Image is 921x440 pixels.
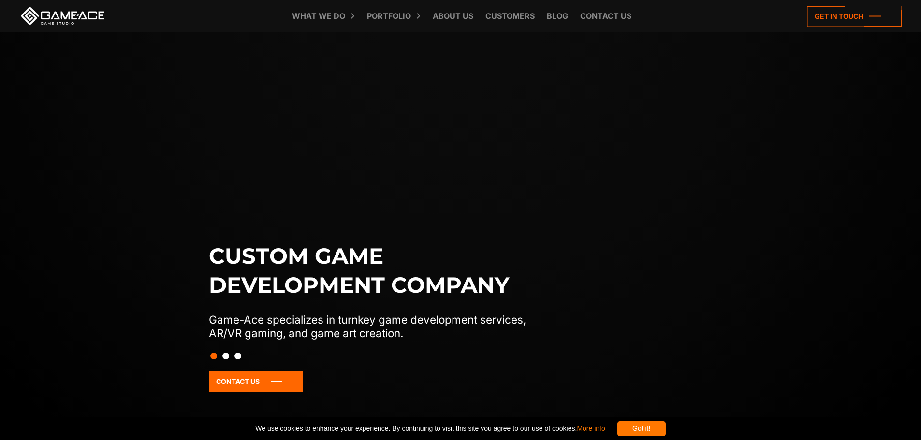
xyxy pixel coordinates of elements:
[222,348,229,364] button: Slide 2
[209,371,303,392] a: Contact Us
[255,421,605,436] span: We use cookies to enhance your experience. By continuing to visit this site you agree to our use ...
[577,425,605,432] a: More info
[617,421,666,436] div: Got it!
[210,348,217,364] button: Slide 1
[209,313,546,340] p: Game-Ace specializes in turnkey game development services, AR/VR gaming, and game art creation.
[234,348,241,364] button: Slide 3
[209,241,546,299] h1: Custom game development company
[807,6,902,27] a: Get in touch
